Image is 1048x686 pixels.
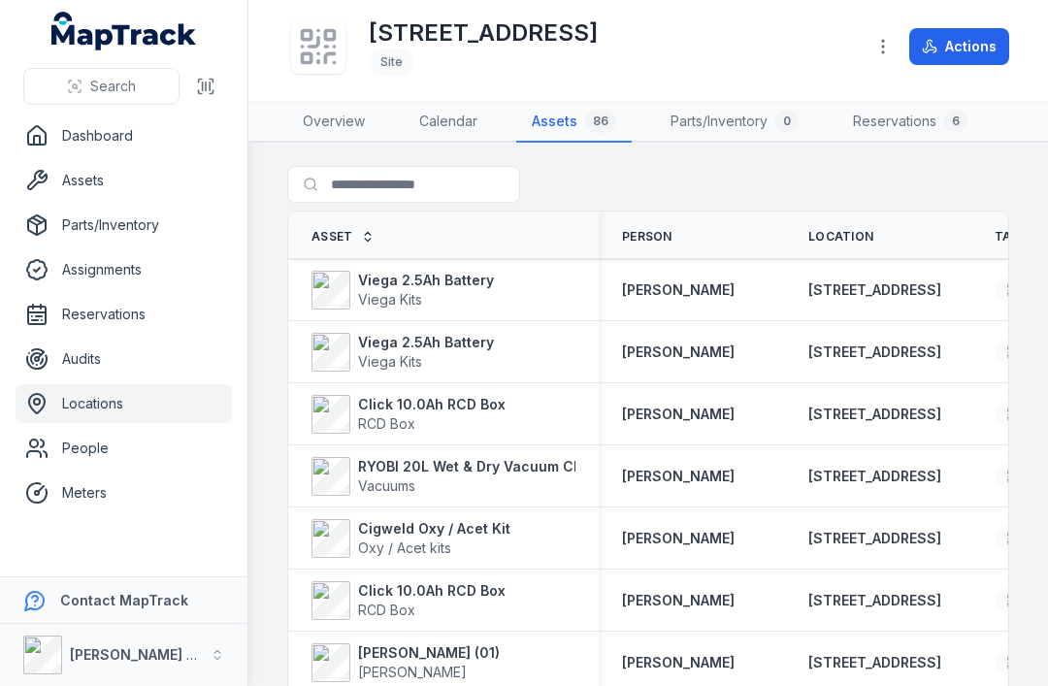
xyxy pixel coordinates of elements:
a: [STREET_ADDRESS] [808,280,941,300]
span: [STREET_ADDRESS] [808,343,941,360]
div: 6 [944,110,967,133]
a: Assets [16,161,232,200]
a: [PERSON_NAME] [622,591,735,610]
a: Audits [16,340,232,378]
a: Assignments [16,250,232,289]
a: Reservations6 [837,102,983,143]
button: Search [23,68,180,105]
span: [PERSON_NAME] [358,664,467,680]
a: Reservations [16,295,232,334]
a: Locations [16,384,232,423]
span: Asset [311,229,353,245]
a: [PERSON_NAME] [622,653,735,672]
div: 0 [775,110,799,133]
a: Click 10.0Ah RCD BoxRCD Box [311,395,506,434]
span: Tag [995,229,1021,245]
a: [STREET_ADDRESS] [808,591,941,610]
h1: [STREET_ADDRESS] [369,17,598,49]
div: Site [369,49,414,76]
strong: Click 10.0Ah RCD Box [358,581,506,601]
a: Click 10.0Ah RCD BoxRCD Box [311,581,506,620]
span: RCD Box [358,415,415,432]
a: [PERSON_NAME] [622,467,735,486]
span: [STREET_ADDRESS] [808,530,941,546]
a: Parts/Inventory0 [655,102,814,143]
a: Viega 2.5Ah BatteryViega Kits [311,271,494,310]
a: People [16,429,232,468]
a: [STREET_ADDRESS] [808,467,941,486]
a: Meters [16,474,232,512]
strong: RYOBI 20L Wet & Dry Vacuum Cleaner [358,457,618,476]
a: Assets86 [516,102,632,143]
a: [PERSON_NAME] [622,280,735,300]
strong: [PERSON_NAME] Air [70,646,205,663]
span: Viega Kits [358,353,422,370]
span: Location [808,229,873,245]
span: Search [90,77,136,96]
a: RYOBI 20L Wet & Dry Vacuum CleanerVacuums [311,457,618,496]
a: Dashboard [16,116,232,155]
strong: Click 10.0Ah RCD Box [358,395,506,414]
span: [STREET_ADDRESS] [808,654,941,670]
strong: Cigweld Oxy / Acet Kit [358,519,510,539]
a: [PERSON_NAME] [622,529,735,548]
span: [STREET_ADDRESS] [808,468,941,484]
span: Person [622,229,672,245]
strong: Contact MapTrack [60,592,188,608]
strong: [PERSON_NAME] (01) [358,643,500,663]
span: [STREET_ADDRESS] [808,406,941,422]
a: Cigweld Oxy / Acet KitOxy / Acet kits [311,519,510,558]
strong: Viega 2.5Ah Battery [358,333,494,352]
a: [PERSON_NAME] [622,405,735,424]
button: Actions [909,28,1009,65]
strong: Viega 2.5Ah Battery [358,271,494,290]
a: [STREET_ADDRESS] [808,529,941,548]
a: Viega 2.5Ah BatteryViega Kits [311,333,494,372]
span: [STREET_ADDRESS] [808,281,941,298]
a: Parts/Inventory [16,206,232,245]
span: Oxy / Acet kits [358,539,451,556]
a: [STREET_ADDRESS] [808,405,941,424]
a: [PERSON_NAME] (01)[PERSON_NAME] [311,643,500,682]
span: RCD Box [358,602,415,618]
a: Calendar [404,102,493,143]
a: Overview [287,102,380,143]
a: MapTrack [51,12,197,50]
a: [STREET_ADDRESS] [808,653,941,672]
div: 86 [585,110,616,133]
a: [PERSON_NAME] [622,343,735,362]
a: [STREET_ADDRESS] [808,343,941,362]
span: Viega Kits [358,291,422,308]
a: Asset [311,229,375,245]
span: Vacuums [358,477,415,494]
span: [STREET_ADDRESS] [808,592,941,608]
